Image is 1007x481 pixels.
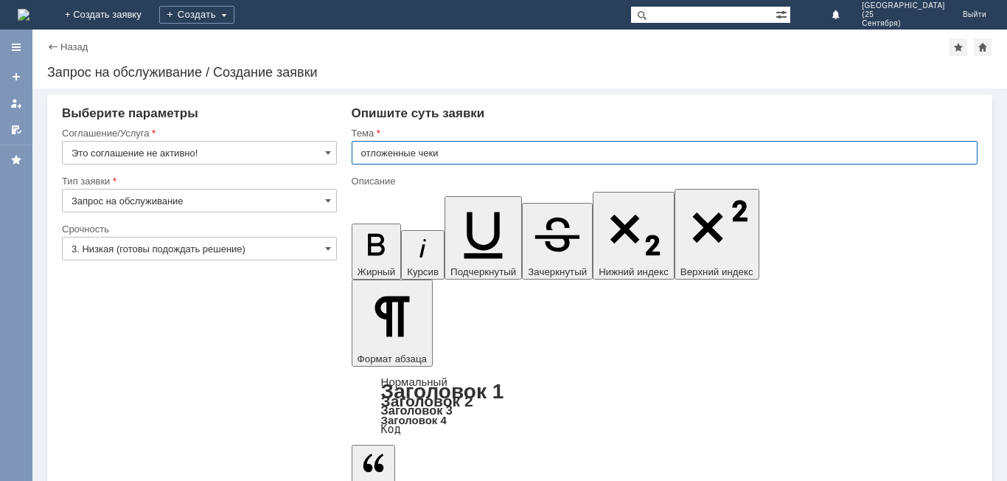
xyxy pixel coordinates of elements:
img: logo [18,9,29,21]
div: Сделать домашней страницей [974,38,992,56]
span: (25 [862,10,945,19]
div: Формат абзаца [352,377,978,435]
span: Сентября) [862,19,945,28]
a: Заголовок 3 [381,404,453,417]
a: Создать заявку [4,65,28,89]
div: Тип заявки [62,176,334,186]
span: Верхний индекс [680,266,753,277]
div: Создать [159,6,234,24]
a: Мои согласования [4,118,28,142]
button: Жирный [352,224,402,280]
button: Верхний индекс [675,189,759,280]
span: Расширенный поиск [776,7,790,21]
a: Заголовок 4 [381,414,447,426]
a: Мои заявки [4,91,28,115]
a: Заголовок 2 [381,392,473,409]
a: Код [381,423,401,436]
a: Нормальный [381,376,447,388]
div: Описание [352,176,975,186]
span: Курсив [407,266,439,277]
button: Нижний индекс [593,192,675,280]
a: Перейти на домашнюю страницу [18,9,29,21]
button: Зачеркнутый [522,203,593,280]
div: Добавить в избранное [949,38,967,56]
span: [GEOGRAPHIC_DATA] [862,1,945,10]
span: Жирный [358,266,396,277]
span: Зачеркнутый [528,266,587,277]
span: Подчеркнутый [450,266,516,277]
button: Формат абзаца [352,280,433,367]
a: Назад [60,41,88,52]
button: Курсив [401,230,445,280]
div: Срочность [62,224,334,234]
span: Нижний индекс [599,266,669,277]
button: Подчеркнутый [445,196,522,280]
div: Тема [352,128,975,138]
div: Соглашение/Услуга [62,128,334,138]
div: Запрос на обслуживание / Создание заявки [47,65,992,80]
span: Опишите суть заявки [352,106,485,120]
a: Заголовок 1 [381,380,504,403]
span: Формат абзаца [358,353,427,364]
span: Выберите параметры [62,106,198,120]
